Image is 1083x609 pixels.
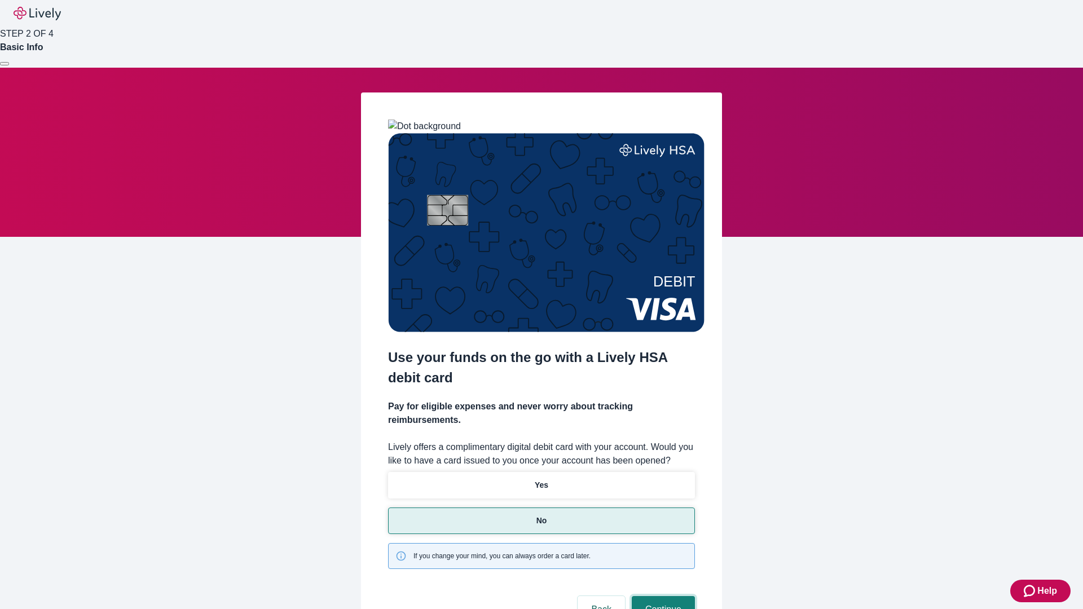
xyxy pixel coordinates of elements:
button: No [388,507,695,534]
p: Yes [535,479,548,491]
label: Lively offers a complimentary digital debit card with your account. Would you like to have a card... [388,440,695,467]
h4: Pay for eligible expenses and never worry about tracking reimbursements. [388,400,695,427]
img: Debit card [388,133,705,332]
img: Lively [14,7,61,20]
button: Zendesk support iconHelp [1010,580,1071,602]
span: If you change your mind, you can always order a card later. [413,551,591,561]
p: No [536,515,547,527]
span: Help [1037,584,1057,598]
svg: Zendesk support icon [1024,584,1037,598]
button: Yes [388,472,695,498]
h2: Use your funds on the go with a Lively HSA debit card [388,347,695,388]
img: Dot background [388,120,461,133]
